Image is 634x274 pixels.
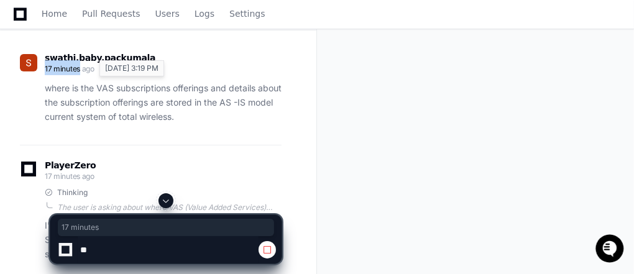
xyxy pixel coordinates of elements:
img: 1736555170064-99ba0984-63c1-480f-8ee9-699278ef63ed [12,93,35,115]
span: Pylon [124,130,150,140]
div: Welcome [12,50,226,70]
span: 17 minutes ago [45,64,94,73]
span: Settings [229,10,265,17]
div: [DATE] 3:19 PM [99,60,164,76]
a: Powered byPylon [88,130,150,140]
span: PlayerZero [45,162,96,169]
div: We're offline, we'll be back soon [42,105,162,115]
span: Home [42,10,67,17]
span: Thinking [57,188,88,198]
div: Start new chat [42,93,204,105]
iframe: Open customer support [594,233,628,267]
img: ACg8ocLg2_KGMaESmVdPJoxlc_7O_UeM10l1C5GIc0P9QNRQFTV7=s96-c [20,54,37,71]
img: PlayerZero [12,12,37,37]
span: 17 minutes [62,222,270,232]
span: Pull Requests [82,10,140,17]
span: Logs [195,10,214,17]
button: Start new chat [211,96,226,111]
p: where is the VAS subscriptions offerings and details about the subscription offerings are stored ... [45,81,282,124]
span: swathi.baby.packumala [45,53,155,63]
span: 17 minutes ago [45,171,94,181]
span: Users [155,10,180,17]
